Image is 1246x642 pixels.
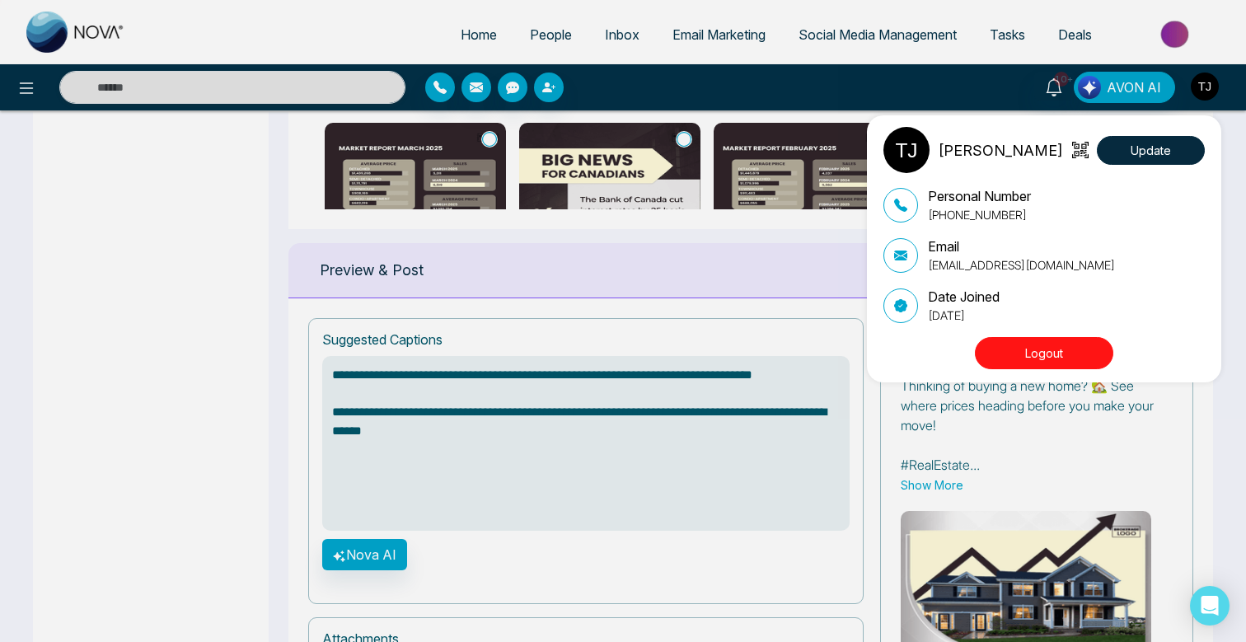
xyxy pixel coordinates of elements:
[938,139,1063,162] p: [PERSON_NAME]
[975,337,1113,369] button: Logout
[928,307,1000,324] p: [DATE]
[928,287,1000,307] p: Date Joined
[928,206,1031,223] p: [PHONE_NUMBER]
[1097,136,1205,165] button: Update
[928,256,1115,274] p: [EMAIL_ADDRESS][DOMAIN_NAME]
[928,186,1031,206] p: Personal Number
[928,237,1115,256] p: Email
[1190,586,1230,626] div: Open Intercom Messenger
